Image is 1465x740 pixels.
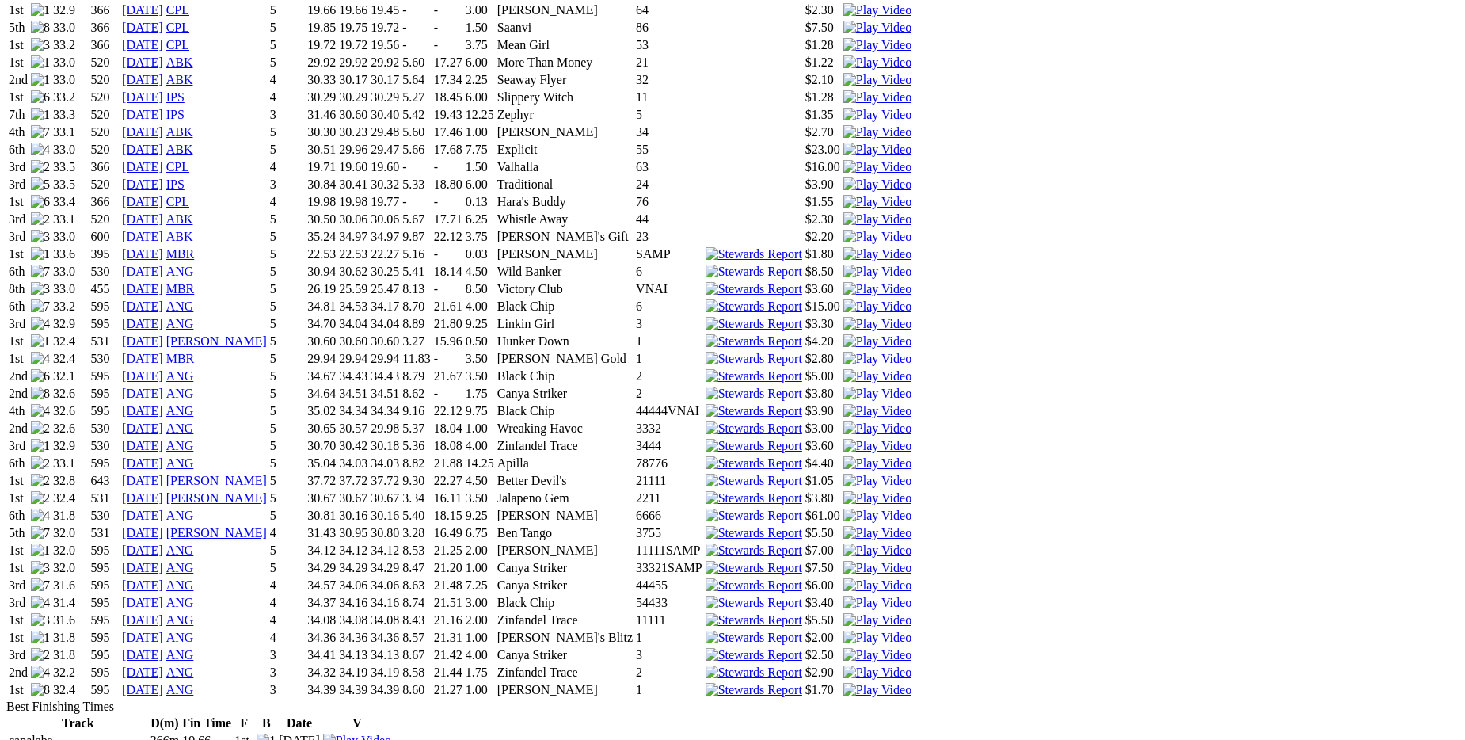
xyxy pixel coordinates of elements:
img: Stewards Report [706,509,802,523]
td: 4 [269,90,306,105]
a: [DATE] [122,195,163,208]
img: Play Video [843,21,911,35]
img: Play Video [843,491,911,505]
img: Stewards Report [706,474,802,488]
img: 3 [31,282,50,296]
a: [PERSON_NAME] [166,526,267,540]
td: 520 [90,72,120,88]
img: Play Video [843,143,911,157]
td: $1.28 [805,37,841,53]
img: Play Video [843,596,911,610]
img: Stewards Report [706,526,802,540]
a: ANG [166,578,194,592]
img: Play Video [843,474,911,488]
td: 5th [8,20,29,36]
td: 33.0 [52,55,89,71]
a: ANG [166,456,194,470]
td: 520 [90,90,120,105]
a: [DATE] [122,491,163,505]
a: [DATE] [122,21,163,34]
img: Play Video [843,282,911,296]
img: Play Video [843,73,911,87]
a: [PERSON_NAME] [166,491,267,505]
a: [DATE] [122,282,163,296]
a: View replay [843,3,911,17]
a: [DATE] [122,509,163,522]
img: Play Video [843,3,911,17]
a: [DATE] [122,369,163,383]
td: 32 [635,72,703,88]
a: IPS [166,108,185,121]
a: ABK [166,55,193,69]
img: 4 [31,509,50,523]
img: 4 [31,404,50,418]
a: [DATE] [122,596,163,609]
td: 19.75 [338,20,368,36]
a: View replay [843,230,911,243]
img: Play Video [843,352,911,366]
img: 8 [31,387,50,401]
img: Play Video [843,317,911,331]
a: ANG [166,666,194,679]
td: 30.29 [338,90,368,105]
img: Play Video [843,125,911,139]
td: 19.72 [338,37,368,53]
img: Play Video [843,526,911,540]
img: 2 [31,212,50,227]
img: Stewards Report [706,404,802,418]
td: 1st [8,55,29,71]
a: IPS [166,90,185,104]
a: [DATE] [122,108,163,121]
td: 19.45 [370,2,400,18]
img: 7 [31,299,50,314]
img: 3 [31,561,50,575]
img: Stewards Report [706,369,802,383]
img: 6 [31,195,50,209]
a: View replay [843,143,911,156]
a: ANG [166,387,194,400]
a: ABK [166,143,193,156]
img: Play Video [843,230,911,244]
td: 520 [90,55,120,71]
a: View replay [843,317,911,330]
a: MBR [166,282,195,296]
a: CPL [166,21,189,34]
td: 29.92 [306,55,337,71]
td: 33.0 [52,72,89,88]
td: 17.27 [433,55,463,71]
td: 6.00 [465,55,495,71]
a: [DATE] [122,526,163,540]
img: Play Video [843,666,911,680]
img: Play Video [843,195,911,209]
img: Stewards Report [706,666,802,680]
td: 30.29 [306,90,337,105]
td: 29.92 [338,55,368,71]
a: ANG [166,369,194,383]
img: 2 [31,456,50,471]
a: [DATE] [122,544,163,557]
img: Play Video [843,439,911,453]
img: Stewards Report [706,596,802,610]
a: View replay [843,509,911,522]
td: 1st [8,37,29,53]
a: [DATE] [122,55,163,69]
a: View replay [843,387,911,400]
a: [DATE] [122,387,163,400]
td: 366 [90,2,120,18]
img: Stewards Report [706,648,802,662]
img: 2 [31,491,50,505]
td: 53 [635,37,703,53]
img: 4 [31,596,50,610]
a: View replay [843,596,911,609]
a: [DATE] [122,578,163,592]
a: View replay [843,544,911,557]
a: [DATE] [122,561,163,574]
td: 3.75 [465,37,495,53]
td: $2.10 [805,72,841,88]
img: 6 [31,90,50,105]
img: Stewards Report [706,247,802,261]
a: View replay [843,160,911,174]
img: Play Video [843,648,911,662]
a: [DATE] [122,90,163,104]
td: - [433,20,463,36]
